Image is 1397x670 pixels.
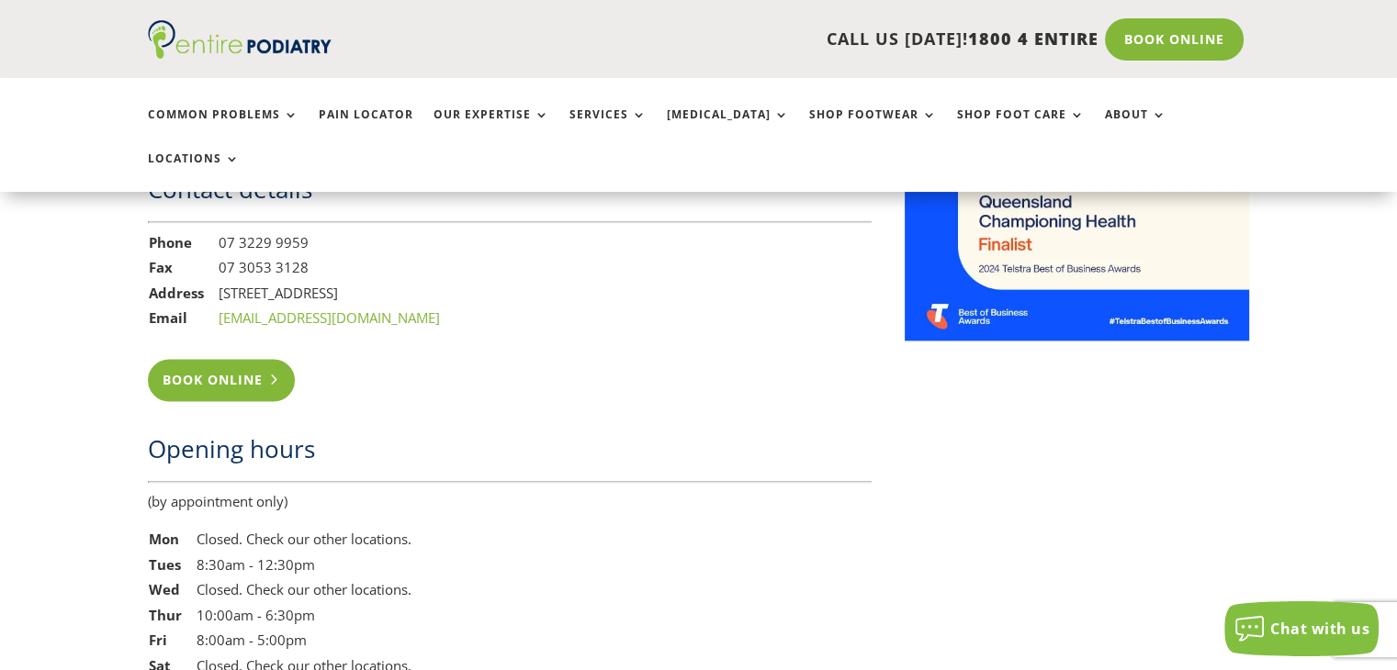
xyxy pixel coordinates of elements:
span: 1800 4 ENTIRE [968,28,1098,50]
a: About [1105,108,1166,148]
a: Book Online [148,359,296,401]
td: Closed. Check our other locations. [196,577,412,603]
a: Locations [148,152,240,192]
strong: Tues [149,555,181,574]
strong: Phone [149,233,192,251]
h2: Contact details [148,173,872,215]
a: Our Expertise [434,108,549,148]
img: Telstra Business Awards QLD State Finalist - Championing Health Category [905,178,1250,341]
td: 07 3053 3128 [218,255,441,281]
a: Pain Locator [319,108,413,148]
strong: Thur [149,606,182,624]
td: [STREET_ADDRESS] [218,281,441,307]
td: Closed. Check our other locations. [196,527,412,553]
img: logo (1) [148,20,332,59]
td: 8:00am - 5:00pm [196,628,412,653]
strong: Email [149,308,187,327]
a: Services [569,108,647,148]
a: Shop Foot Care [957,108,1085,148]
td: 8:30am - 12:30pm [196,553,412,578]
p: CALL US [DATE]! [402,28,1098,51]
strong: Wed [149,580,180,598]
td: 07 3229 9959 [218,230,441,256]
a: [MEDICAL_DATA] [667,108,789,148]
div: (by appointment only) [148,490,872,514]
strong: Mon [149,530,179,548]
a: Common Problems [148,108,299,148]
strong: Fri [149,631,167,649]
a: Shop Footwear [809,108,937,148]
span: Chat with us [1270,619,1369,639]
a: Telstra Business Awards QLD State Finalist - Championing Health Category [905,326,1250,344]
button: Chat with us [1224,601,1379,656]
a: Book Online [1105,18,1244,61]
h2: Opening hours [148,432,872,475]
a: Entire Podiatry [148,44,332,62]
td: 10:00am - 6:30pm [196,603,412,629]
a: [EMAIL_ADDRESS][DOMAIN_NAME] [219,308,440,327]
strong: Address [149,284,204,302]
strong: Fax [149,258,173,276]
